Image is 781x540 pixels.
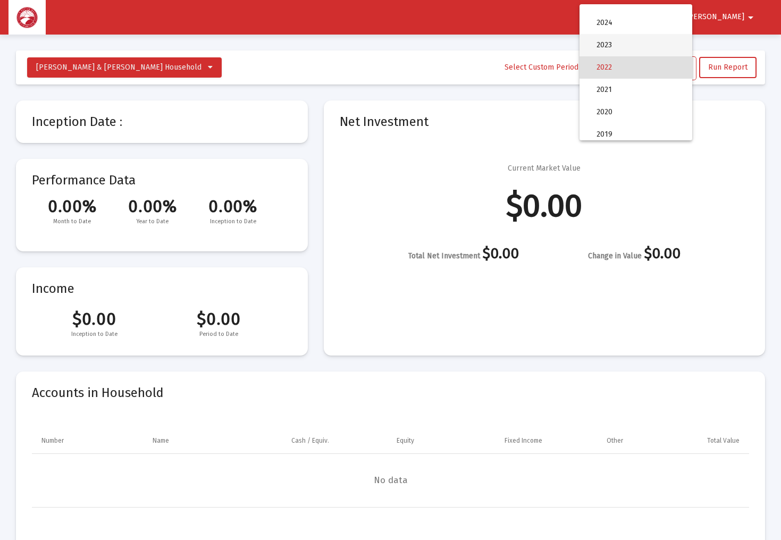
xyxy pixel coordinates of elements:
[597,101,684,123] span: 2020
[597,123,684,146] span: 2019
[597,12,684,34] span: 2024
[597,79,684,101] span: 2021
[597,56,684,79] span: 2022
[597,34,684,56] span: 2023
